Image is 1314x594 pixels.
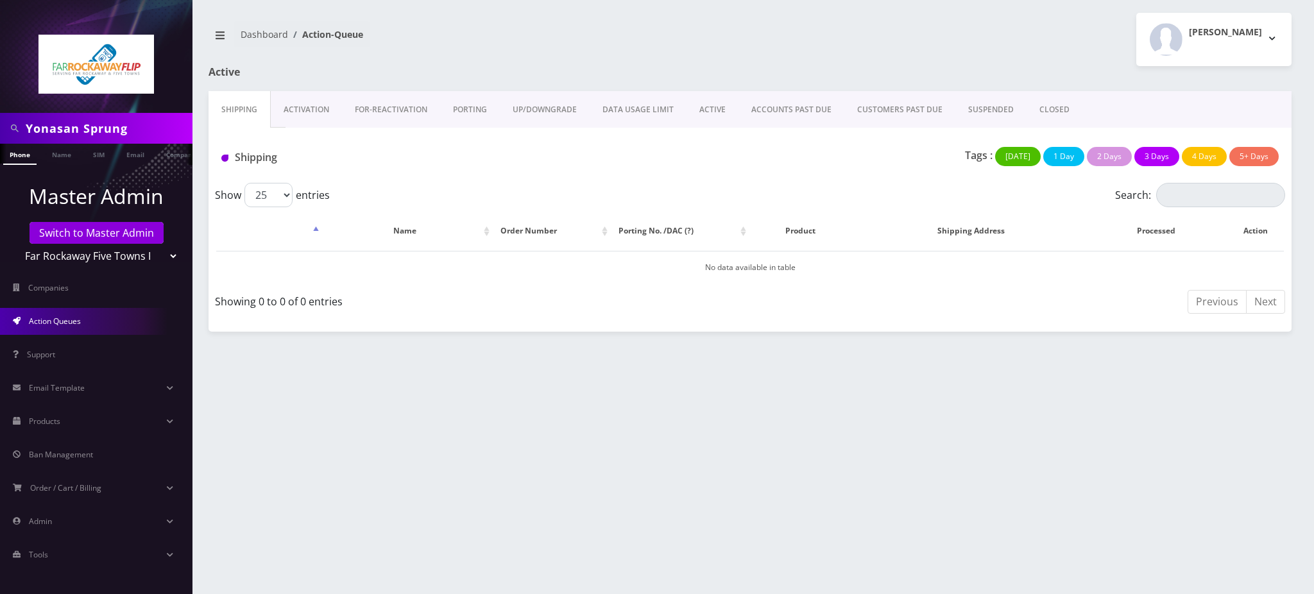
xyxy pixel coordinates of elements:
label: Search: [1115,183,1285,207]
a: CLOSED [1027,91,1082,128]
th: Name: activate to sort column ascending [323,212,493,250]
button: [PERSON_NAME] [1136,13,1292,66]
a: CUSTOMERS PAST DUE [844,91,955,128]
th: Action [1227,212,1284,250]
button: [DATE] [995,147,1041,166]
a: Shipping [209,91,271,128]
li: Action-Queue [288,28,363,41]
a: Previous [1188,290,1247,314]
a: PORTING [440,91,500,128]
a: Email [120,144,151,164]
th: Order Number: activate to sort column ascending [494,212,611,250]
img: Shipping [221,155,228,162]
img: Far Rockaway Five Towns Flip [38,35,154,94]
a: ACTIVE [687,91,738,128]
span: Support [27,349,55,360]
div: Showing 0 to 0 of 0 entries [215,289,740,309]
th: Porting No. /DAC (?): activate to sort column ascending [612,212,750,250]
span: Ban Management [29,449,93,460]
button: 5+ Days [1229,147,1279,166]
a: Dashboard [241,28,288,40]
input: Search in Company [26,116,189,140]
a: Name [46,144,78,164]
span: Order / Cart / Billing [30,482,101,493]
a: SIM [87,144,111,164]
a: Next [1246,290,1285,314]
th: Product [751,212,849,250]
select: Showentries [244,183,293,207]
button: 1 Day [1043,147,1084,166]
h1: Shipping [221,151,561,164]
span: Email Template [29,382,85,393]
span: Admin [29,516,52,527]
a: FOR-REActivation [342,91,440,128]
th: Shipping Address [851,212,1091,250]
a: UP/DOWNGRADE [500,91,590,128]
button: 3 Days [1134,147,1179,166]
button: 2 Days [1087,147,1132,166]
span: Tools [29,549,48,560]
h1: Active [209,66,557,78]
label: Show entries [215,183,330,207]
a: ACCOUNTS PAST DUE [738,91,844,128]
td: No data available in table [216,251,1284,284]
nav: breadcrumb [209,21,740,58]
a: DATA USAGE LIMIT [590,91,687,128]
a: Company [160,144,203,164]
a: Phone [3,144,37,165]
th: : activate to sort column descending [216,212,322,250]
span: Companies [28,282,69,293]
a: SUSPENDED [955,91,1027,128]
span: Products [29,416,60,427]
a: Activation [271,91,342,128]
p: Tags : [965,148,993,163]
button: 4 Days [1182,147,1227,166]
a: Switch to Master Admin [30,222,164,244]
span: Action Queues [29,316,81,327]
th: Processed: activate to sort column ascending [1093,212,1225,250]
h2: [PERSON_NAME] [1189,27,1262,38]
input: Search: [1156,183,1285,207]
